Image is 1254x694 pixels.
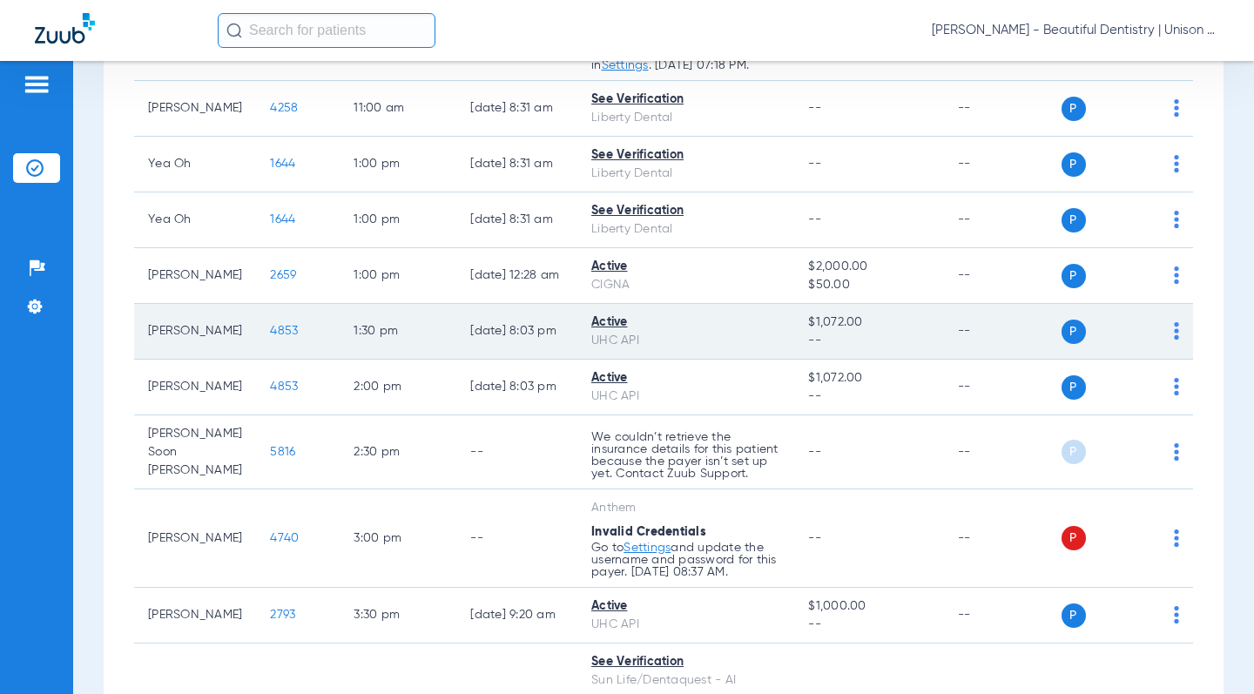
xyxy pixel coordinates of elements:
img: group-dot-blue.svg [1174,443,1179,461]
td: 3:00 PM [340,489,456,588]
div: Active [591,597,780,616]
td: [PERSON_NAME] [134,360,256,415]
td: -- [944,81,1062,137]
span: 5816 [270,446,295,458]
span: -- [808,213,821,226]
span: 2659 [270,269,296,281]
img: group-dot-blue.svg [1174,211,1179,228]
td: -- [944,415,1062,489]
td: -- [456,489,577,588]
td: Yea Oh [134,137,256,192]
td: -- [944,588,1062,643]
span: P [1062,208,1086,232]
span: -- [808,532,821,544]
span: -- [808,332,929,350]
td: -- [944,192,1062,248]
span: 2793 [270,609,295,621]
input: Search for patients [218,13,435,48]
div: Liberty Dental [591,109,780,127]
div: Liberty Dental [591,220,780,239]
img: Search Icon [226,23,242,38]
td: 11:00 AM [340,81,456,137]
span: 4853 [270,325,298,337]
span: 1644 [270,158,295,170]
span: 4258 [270,102,298,114]
td: 1:00 PM [340,192,456,248]
span: $2,000.00 [808,258,929,276]
div: See Verification [591,146,780,165]
div: UHC API [591,332,780,350]
img: group-dot-blue.svg [1174,529,1179,547]
div: UHC API [591,616,780,634]
td: [DATE] 8:31 AM [456,81,577,137]
div: UHC API [591,387,780,406]
div: CIGNA [591,276,780,294]
span: -- [808,102,821,114]
td: [DATE] 8:03 PM [456,304,577,360]
a: Settings [602,59,649,71]
span: $1,072.00 [808,313,929,332]
td: -- [944,304,1062,360]
td: [DATE] 8:03 PM [456,360,577,415]
div: Anthem [591,499,780,517]
p: Go to and update the username and password for this payer. [DATE] 08:37 AM. [591,542,780,578]
div: See Verification [591,202,780,220]
span: P [1062,603,1086,628]
img: hamburger-icon [23,74,51,95]
td: [DATE] 9:20 AM [456,588,577,643]
span: $1,000.00 [808,597,929,616]
span: Invalid Credentials [591,526,706,538]
span: $1,072.00 [808,369,929,387]
td: [PERSON_NAME] Soon [PERSON_NAME] [134,415,256,489]
span: 4853 [270,381,298,393]
div: See Verification [591,91,780,109]
span: P [1062,375,1086,400]
td: -- [944,489,1062,588]
span: P [1062,440,1086,464]
td: 2:00 PM [340,360,456,415]
td: 1:30 PM [340,304,456,360]
img: group-dot-blue.svg [1174,99,1179,117]
span: P [1062,152,1086,177]
iframe: Chat Widget [1167,610,1254,694]
div: Active [591,369,780,387]
span: $50.00 [808,276,929,294]
td: -- [456,415,577,489]
div: Active [591,258,780,276]
td: [PERSON_NAME] [134,588,256,643]
span: P [1062,320,1086,344]
img: group-dot-blue.svg [1174,378,1179,395]
span: P [1062,526,1086,550]
img: group-dot-blue.svg [1174,606,1179,623]
span: P [1062,264,1086,288]
img: group-dot-blue.svg [1174,155,1179,172]
span: [PERSON_NAME] - Beautiful Dentistry | Unison Dental Group [932,22,1219,39]
span: 1644 [270,213,295,226]
div: Active [591,313,780,332]
span: -- [808,158,821,170]
span: -- [808,387,929,406]
td: [DATE] 8:31 AM [456,192,577,248]
td: [DATE] 8:31 AM [456,137,577,192]
span: 4740 [270,532,299,544]
td: 3:30 PM [340,588,456,643]
td: [PERSON_NAME] [134,248,256,304]
span: -- [808,616,929,634]
td: -- [944,137,1062,192]
td: [PERSON_NAME] [134,304,256,360]
td: [PERSON_NAME] [134,81,256,137]
span: -- [808,446,821,458]
div: See Verification [591,653,780,671]
td: -- [944,248,1062,304]
div: Sun Life/Dentaquest - AI [591,671,780,690]
td: [DATE] 12:28 AM [456,248,577,304]
span: P [1062,97,1086,121]
img: group-dot-blue.svg [1174,266,1179,284]
td: 1:00 PM [340,248,456,304]
td: 2:30 PM [340,415,456,489]
td: 1:00 PM [340,137,456,192]
td: Yea Oh [134,192,256,248]
p: We couldn’t retrieve the insurance details for this patient because the payer isn’t set up yet. C... [591,431,780,480]
div: Liberty Dental [591,165,780,183]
